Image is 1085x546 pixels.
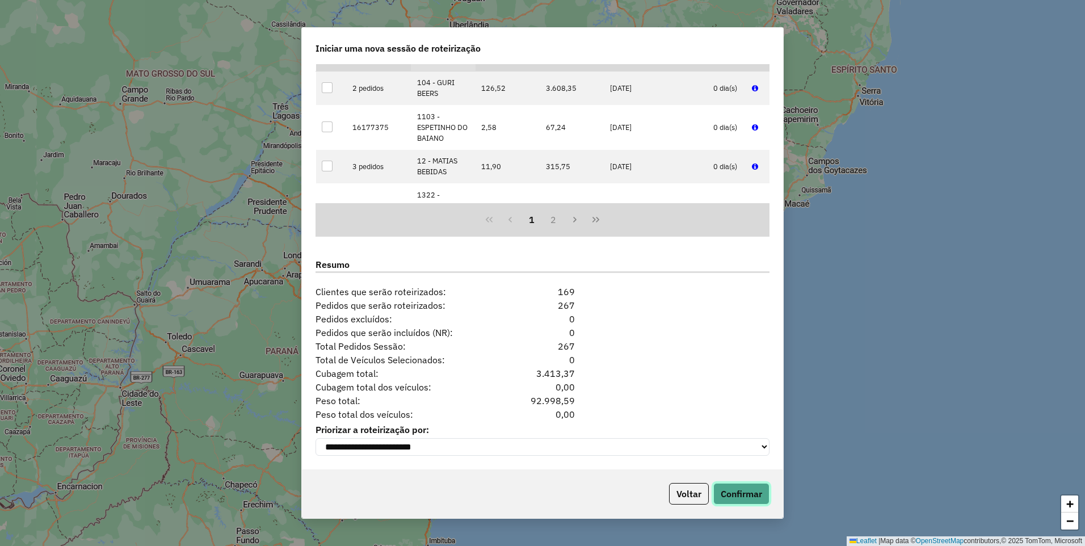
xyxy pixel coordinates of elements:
[309,326,503,339] span: Pedidos que serão incluídos (NR):
[503,408,581,421] div: 0,00
[542,209,564,230] button: 2
[316,41,481,55] span: Iniciar uma nova sessão de roteirização
[503,380,581,394] div: 0,00
[503,394,581,408] div: 92.998,59
[309,339,503,353] span: Total Pedidos Sessão:
[1061,495,1078,513] a: Zoom in
[707,150,746,183] td: 0 dia(s)
[503,353,581,367] div: 0
[916,537,964,545] a: OpenStreetMap
[309,380,503,394] span: Cubagem total dos veículos:
[604,72,708,105] td: [DATE]
[1066,514,1074,528] span: −
[540,150,604,183] td: 315,75
[309,367,503,380] span: Cubagem total:
[347,72,411,105] td: 2 pedidos
[540,105,604,150] td: 67,24
[521,209,542,230] button: 1
[347,105,411,150] td: 16177375
[309,312,503,326] span: Pedidos excluídos:
[476,150,540,183] td: 11,90
[850,537,877,545] a: Leaflet
[713,483,769,505] button: Confirmar
[585,209,607,230] button: Last Page
[503,312,581,326] div: 0
[878,537,880,545] span: |
[707,105,746,150] td: 0 dia(s)
[1061,513,1078,530] a: Zoom out
[411,105,476,150] td: 1103 - ESPETINHO DO BAIANO
[309,394,503,408] span: Peso total:
[707,183,746,250] td: 0 dia(s)
[476,72,540,105] td: 126,52
[1066,497,1074,511] span: +
[309,299,503,312] span: Pedidos que serão roteirizados:
[847,536,1085,546] div: Map data © contributors,© 2025 TomTom, Microsoft
[476,183,540,250] td: 2,04
[503,367,581,380] div: 3.413,37
[503,285,581,299] div: 169
[347,183,411,250] td: 2 pedidos
[604,183,708,250] td: [DATE]
[540,72,604,105] td: 3.608,35
[604,150,708,183] td: [DATE]
[669,483,709,505] button: Voltar
[316,423,769,436] label: Priorizar a roteirização por:
[604,105,708,150] td: [DATE]
[309,353,503,367] span: Total de Veículos Selecionados:
[503,339,581,353] div: 267
[309,285,503,299] span: Clientes que serão roteirizados:
[707,72,746,105] td: 0 dia(s)
[503,299,581,312] div: 267
[540,183,604,250] td: 59,12
[411,72,476,105] td: 104 - GURI BEERS
[476,105,540,150] td: 2,58
[309,408,503,421] span: Peso total dos veículos:
[411,150,476,183] td: 12 - MATIAS BEBIDAS
[347,150,411,183] td: 3 pedidos
[503,326,581,339] div: 0
[411,183,476,250] td: 1322 - DISTRIBUIDORA [PERSON_NAME]
[316,258,769,273] label: Resumo
[564,209,586,230] button: Next Page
